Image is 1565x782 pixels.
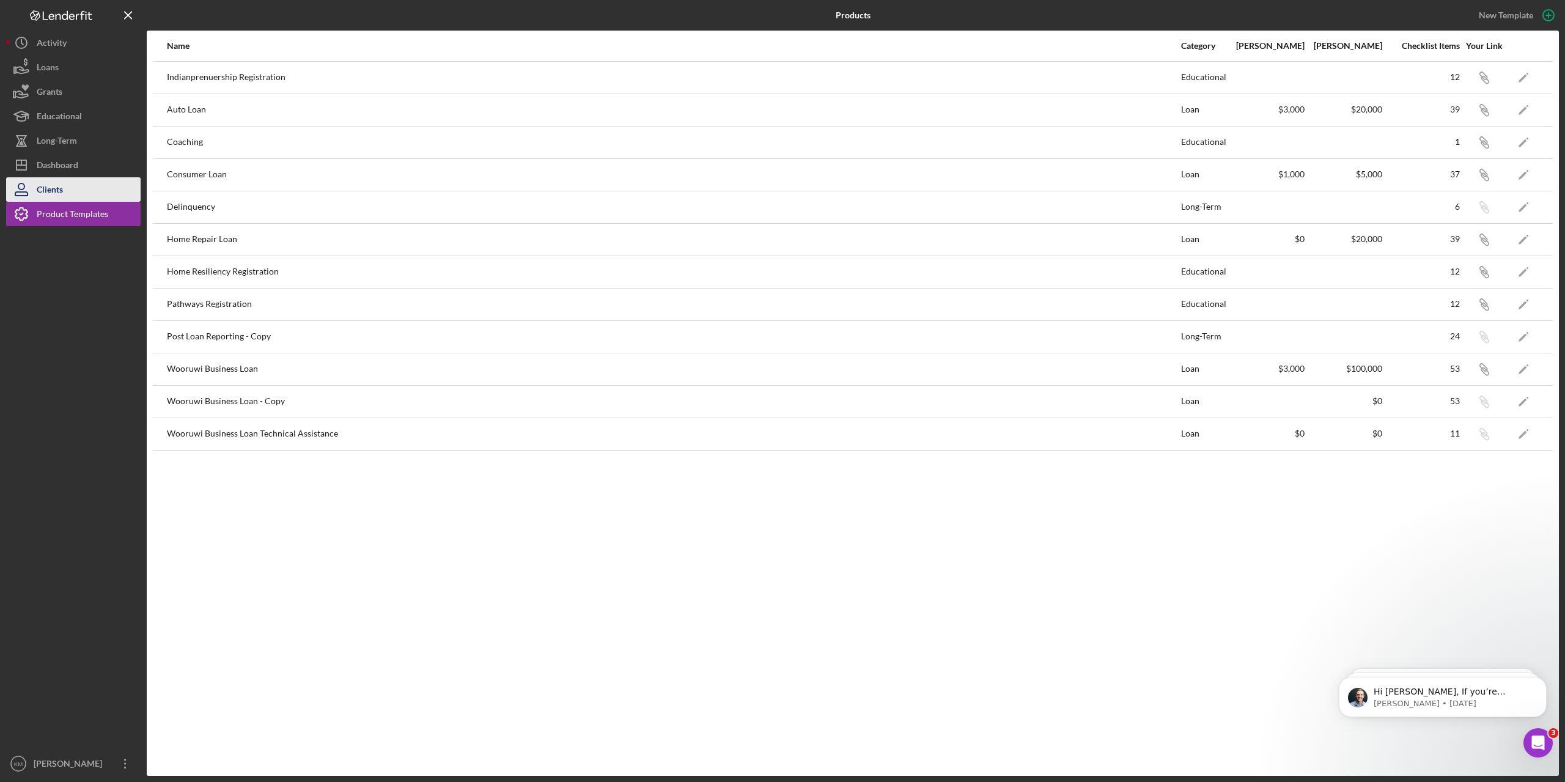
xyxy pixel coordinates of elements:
[167,41,1180,51] div: Name
[1383,105,1460,114] div: 39
[1383,267,1460,276] div: 12
[6,751,141,776] button: KM[PERSON_NAME]
[167,354,1180,385] div: Wooruwi Business Loan
[1320,651,1565,749] iframe: Intercom notifications message
[1228,364,1305,374] div: $3,000
[1228,234,1305,244] div: $0
[1228,169,1305,179] div: $1,000
[37,202,108,229] div: Product Templates
[37,177,63,205] div: Clients
[1383,137,1460,147] div: 1
[53,35,208,240] span: Hi [PERSON_NAME], If you’re receiving this message, it seems you've logged at least 30 sessions. ...
[14,761,23,767] text: KM
[1306,105,1382,114] div: $20,000
[6,31,141,55] button: Activity
[1181,386,1227,417] div: Loan
[1383,41,1460,51] div: Checklist Items
[1181,192,1227,223] div: Long-Term
[53,47,211,58] p: Message from David, sent 18w ago
[167,289,1180,320] div: Pathways Registration
[1181,95,1227,125] div: Loan
[6,177,141,202] button: Clients
[1383,299,1460,309] div: 12
[1228,41,1305,51] div: [PERSON_NAME]
[1306,234,1382,244] div: $20,000
[37,31,67,58] div: Activity
[1461,41,1507,51] div: Your Link
[836,10,871,20] b: Products
[1181,354,1227,385] div: Loan
[6,79,141,104] button: Grants
[167,224,1180,255] div: Home Repair Loan
[37,55,59,83] div: Loans
[37,128,77,156] div: Long-Term
[1306,396,1382,406] div: $0
[167,160,1180,190] div: Consumer Loan
[1181,257,1227,287] div: Educational
[37,104,82,131] div: Educational
[1471,6,1559,24] button: New Template
[1181,322,1227,352] div: Long-Term
[1306,364,1382,374] div: $100,000
[6,55,141,79] button: Loans
[1181,224,1227,255] div: Loan
[6,104,141,128] button: Educational
[1306,169,1382,179] div: $5,000
[167,192,1180,223] div: Delinquency
[1181,41,1227,51] div: Category
[31,751,110,779] div: [PERSON_NAME]
[1181,419,1227,449] div: Loan
[167,95,1180,125] div: Auto Loan
[1548,728,1558,738] span: 3
[6,202,141,226] button: Product Templates
[167,322,1180,352] div: Post Loan Reporting - Copy
[1181,160,1227,190] div: Loan
[1383,331,1460,341] div: 24
[1383,72,1460,82] div: 12
[37,79,62,107] div: Grants
[1383,169,1460,179] div: 37
[1181,127,1227,158] div: Educational
[1383,234,1460,244] div: 39
[1228,105,1305,114] div: $3,000
[167,386,1180,417] div: Wooruwi Business Loan - Copy
[1228,429,1305,438] div: $0
[167,127,1180,158] div: Coaching
[1181,62,1227,93] div: Educational
[1479,6,1533,24] div: New Template
[1181,289,1227,320] div: Educational
[167,419,1180,449] div: Wooruwi Business Loan Technical Assistance
[6,128,141,153] button: Long-Term
[167,62,1180,93] div: Indianprenuership Registration
[37,153,78,180] div: Dashboard
[1523,728,1553,758] iframe: Intercom live chat
[1306,429,1382,438] div: $0
[167,257,1180,287] div: Home Resiliency Registration
[1383,202,1460,212] div: 6
[1383,364,1460,374] div: 53
[1383,429,1460,438] div: 11
[1383,396,1460,406] div: 53
[1306,41,1382,51] div: [PERSON_NAME]
[6,153,141,177] button: Dashboard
